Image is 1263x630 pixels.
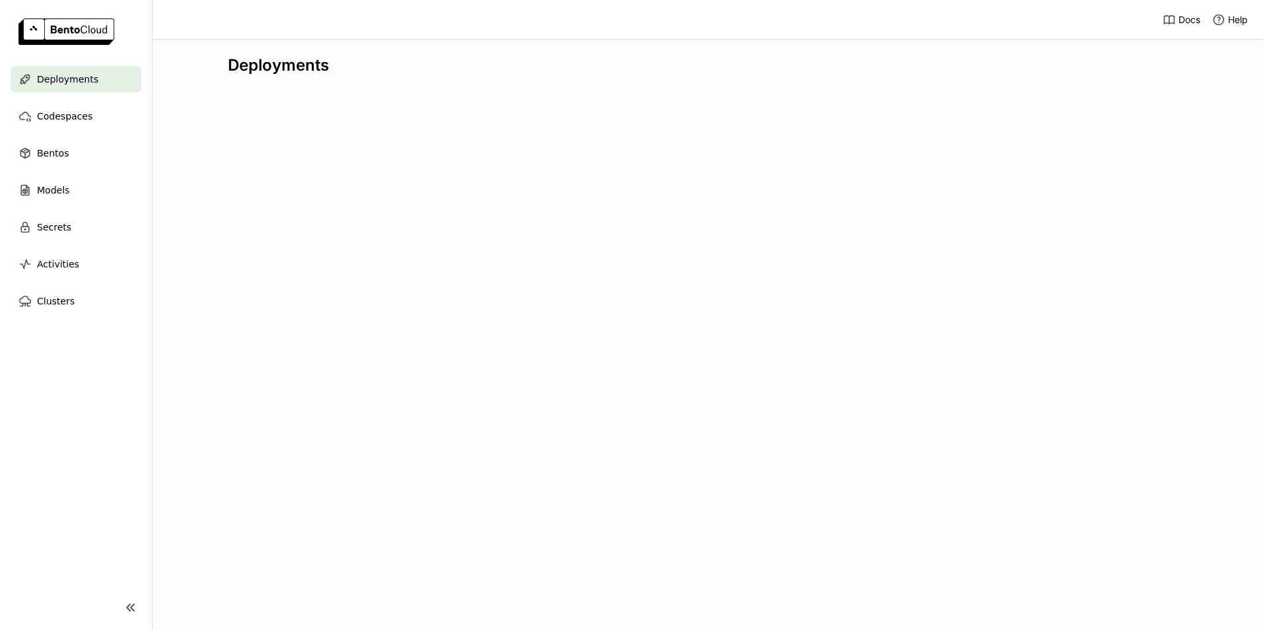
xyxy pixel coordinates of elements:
a: Models [11,177,141,203]
span: Clusters [37,293,75,309]
a: Bentos [11,140,141,166]
span: Activities [37,256,79,272]
span: Help [1228,14,1248,26]
a: Clusters [11,288,141,314]
span: Docs [1178,14,1200,26]
div: Help [1212,13,1248,26]
span: Secrets [37,219,71,235]
div: Deployments [228,55,1187,75]
a: Docs [1163,13,1200,26]
img: logo [18,18,114,45]
span: Models [37,182,69,198]
a: Activities [11,251,141,277]
span: Bentos [37,145,69,161]
span: Codespaces [37,108,92,124]
span: Deployments [37,71,98,87]
a: Secrets [11,214,141,240]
